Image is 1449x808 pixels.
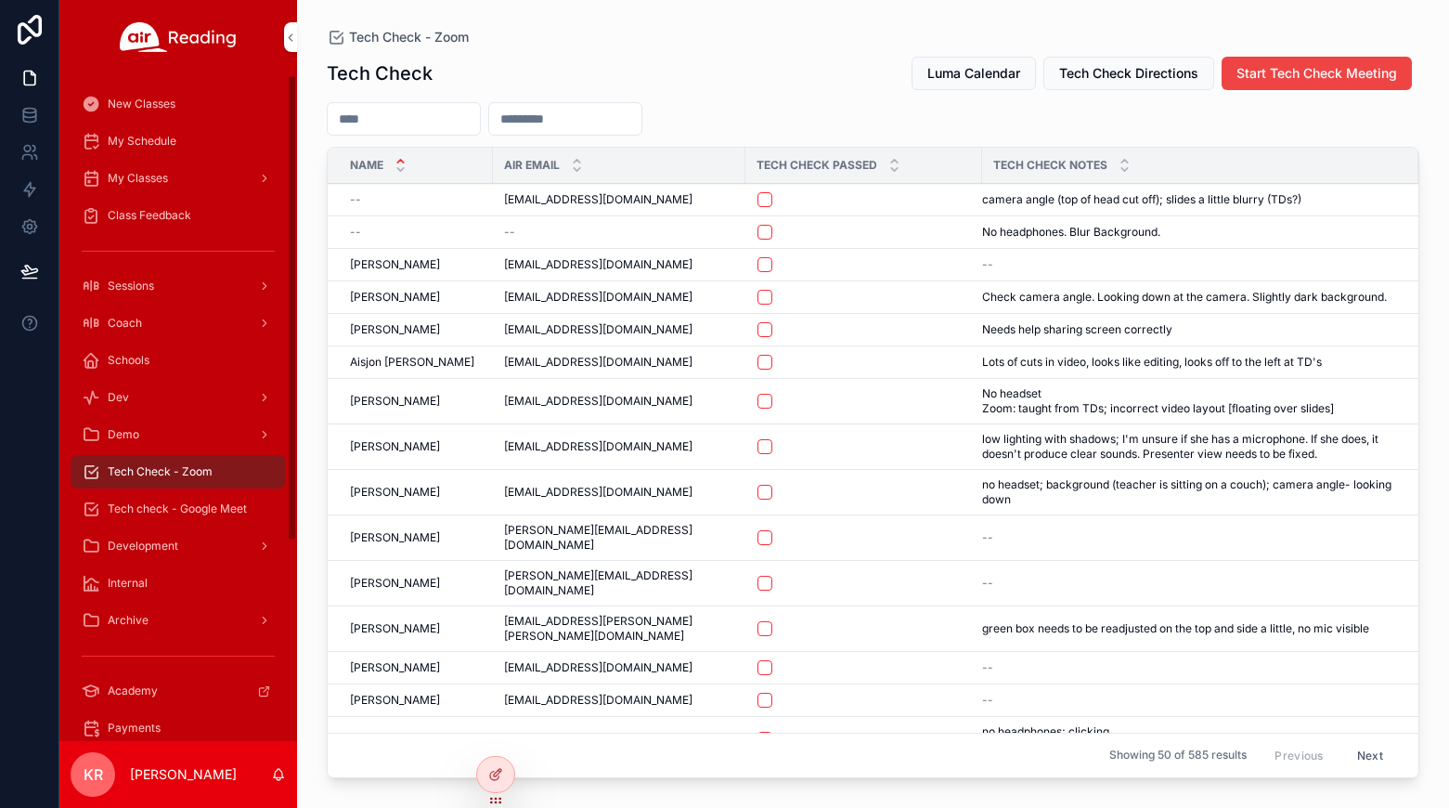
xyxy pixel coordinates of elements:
a: [PERSON_NAME] [350,621,482,636]
span: [EMAIL_ADDRESS][DOMAIN_NAME] [504,693,692,708]
span: Archive [108,613,149,628]
button: Tech Check Directions [1043,57,1214,90]
a: Tech Check - Zoom [71,455,286,489]
button: Luma Calendar [912,57,1036,90]
div: scrollable content [59,74,297,741]
span: green box needs to be readjusted on the top and side a little, no mic visible [982,621,1369,636]
img: App logo [120,22,237,52]
a: Tech Check - Zoom [327,28,469,46]
a: [EMAIL_ADDRESS][DOMAIN_NAME] [504,257,734,272]
a: [EMAIL_ADDRESS][DOMAIN_NAME] [504,485,734,500]
span: Schools [108,353,149,368]
span: Check camera angle. Looking down at the camera. Slightly dark background. [982,290,1387,305]
a: green box needs to be readjusted on the top and side a little, no mic visible [982,621,1396,636]
a: Lots of cuts in video, looks like editing, looks off to the left at TD's [982,355,1396,370]
a: [EMAIL_ADDRESS][DOMAIN_NAME] [504,439,734,454]
a: [PERSON_NAME] [350,660,482,675]
span: [PERSON_NAME] [350,530,440,545]
a: Sessions [71,269,286,303]
span: [PERSON_NAME] [350,394,440,409]
span: -- [350,192,361,207]
span: [EMAIL_ADDRESS][DOMAIN_NAME] [504,322,692,337]
span: Dev [108,390,129,405]
span: -- [982,257,993,272]
span: Start Tech Check Meeting [1236,64,1397,83]
a: No headset Zoom: taught from TDs; incorrect video layout [floating over slides] [982,386,1396,416]
span: -- [982,660,993,675]
span: Needs help sharing screen correctly [982,322,1172,337]
span: -- [350,225,361,240]
a: My Classes [71,162,286,195]
span: -- [982,693,993,708]
span: [PERSON_NAME][EMAIL_ADDRESS][DOMAIN_NAME] [504,523,734,553]
a: [PERSON_NAME] [350,394,482,409]
a: [PERSON_NAME] [350,322,482,337]
a: [PERSON_NAME] [350,485,482,500]
span: [EMAIL_ADDRESS][DOMAIN_NAME] [504,394,692,409]
span: Tech Check - Zoom [349,28,469,46]
span: [EMAIL_ADDRESS][DOMAIN_NAME] [504,192,692,207]
span: Showing 50 of 585 results [1109,749,1247,763]
a: [PERSON_NAME][EMAIL_ADDRESS][DOMAIN_NAME] [504,568,734,598]
a: -- [982,530,1396,545]
span: [PERSON_NAME] [350,621,440,636]
button: Start Tech Check Meeting [1222,57,1412,90]
span: Payments [108,721,161,736]
h1: Tech Check [327,60,433,86]
span: [EMAIL_ADDRESS][DOMAIN_NAME] [504,485,692,500]
a: Development [71,529,286,563]
span: [EMAIL_ADDRESS][DOMAIN_NAME] [504,660,692,675]
span: Demo [108,427,139,442]
a: Academy [71,674,286,708]
a: Demo [71,418,286,451]
a: -- [350,192,482,207]
a: My Schedule [71,124,286,158]
span: Development [108,539,178,554]
span: [EMAIL_ADDRESS][PERSON_NAME][PERSON_NAME][DOMAIN_NAME] [504,614,734,644]
a: [EMAIL_ADDRESS][DOMAIN_NAME] [504,732,734,747]
span: [EMAIL_ADDRESS][DOMAIN_NAME] [504,355,692,370]
span: Tech Check Passed [757,158,877,173]
span: [PERSON_NAME] [350,660,440,675]
a: no headphones; clicking lookng down [982,724,1396,754]
span: [EMAIL_ADDRESS][DOMAIN_NAME] [504,257,692,272]
a: low lighting with shadows; I'm unsure if she has a microphone. If she does, it doesn't produce cl... [982,432,1396,462]
span: camera angle (top of head cut off); slides a little blurry (TDs?) [982,192,1301,207]
a: New Classes [71,87,286,121]
a: [PERSON_NAME] [350,693,482,708]
a: Schools [71,344,286,377]
a: [EMAIL_ADDRESS][DOMAIN_NAME] [504,290,734,305]
a: Aisjon [PERSON_NAME] [350,355,482,370]
span: New Classes [108,97,175,111]
span: [EMAIL_ADDRESS][DOMAIN_NAME] [504,290,692,305]
span: [PERSON_NAME] [350,576,440,591]
a: -- [982,576,1396,591]
span: [PERSON_NAME] [350,485,440,500]
span: [PERSON_NAME] [350,257,440,272]
span: Tech Check Notes [993,158,1107,173]
span: No headphones. Blur Background. [982,225,1160,240]
span: Tech check - Google Meet [108,502,247,516]
a: [PERSON_NAME] [350,576,482,591]
span: Air Email [504,158,560,173]
span: [PERSON_NAME] [350,693,440,708]
button: Next [1344,741,1396,770]
a: [EMAIL_ADDRESS][DOMAIN_NAME] [504,192,734,207]
a: [PERSON_NAME] [350,290,482,305]
span: no headphones; clicking lookng down [982,724,1179,754]
span: Lots of cuts in video, looks like editing, looks off to the left at TD's [982,355,1322,370]
a: [EMAIL_ADDRESS][DOMAIN_NAME] [504,322,734,337]
a: Internal [71,567,286,600]
a: Archive [71,604,286,637]
a: -- [982,660,1396,675]
a: Payments [71,711,286,745]
a: no headset; background (teacher is sitting on a couch); camera angle- looking down [982,477,1396,507]
span: My Schedule [108,134,176,149]
span: -- [504,225,515,240]
span: [PERSON_NAME] [350,439,440,454]
a: [EMAIL_ADDRESS][DOMAIN_NAME] [504,394,734,409]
